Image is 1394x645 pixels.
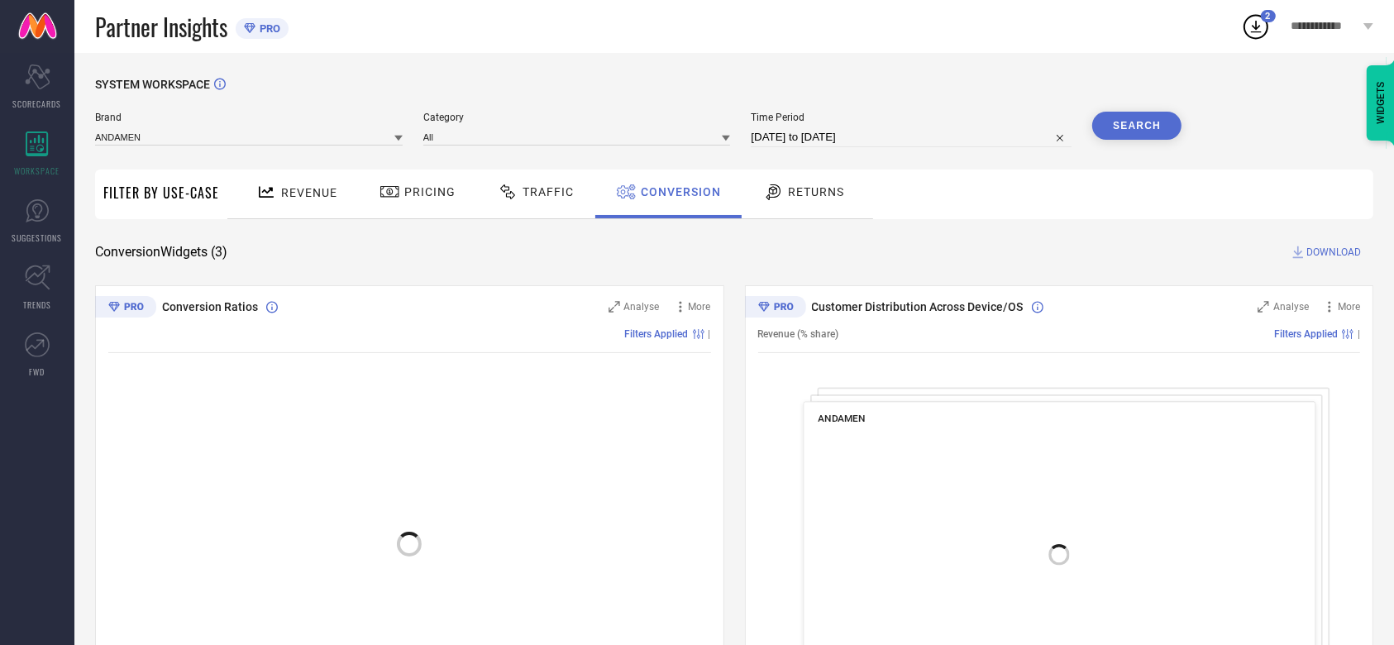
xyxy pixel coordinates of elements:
span: Revenue [281,186,337,199]
span: | [1358,328,1360,340]
span: FWD [30,365,45,378]
span: Conversion Ratios [162,300,258,313]
div: Open download list [1241,12,1271,41]
span: Returns [788,185,844,198]
span: | [709,328,711,340]
span: Time Period [751,112,1072,123]
span: PRO [255,22,280,35]
span: SYSTEM WORKSPACE [95,78,210,91]
input: Select time period [751,127,1072,147]
span: Conversion Widgets ( 3 ) [95,244,227,260]
span: DOWNLOAD [1306,244,1361,260]
span: SUGGESTIONS [12,232,63,244]
span: Filter By Use-Case [103,183,219,203]
span: TRENDS [23,299,51,311]
span: 2 [1266,11,1271,21]
div: Premium [95,296,156,321]
div: Premium [745,296,806,321]
span: Analyse [624,301,660,313]
span: Pricing [404,185,456,198]
span: ANDAMEN [818,413,865,424]
span: Traffic [523,185,574,198]
span: Conversion [641,185,721,198]
span: Customer Distribution Across Device/OS [812,300,1024,313]
span: WORKSPACE [15,165,60,177]
span: Revenue (% share) [758,328,839,340]
span: Filters Applied [625,328,689,340]
span: More [1338,301,1360,313]
span: More [689,301,711,313]
span: Filters Applied [1274,328,1338,340]
span: Category [423,112,731,123]
span: Analyse [1273,301,1309,313]
button: Search [1092,112,1182,140]
span: Partner Insights [95,10,227,44]
span: SCORECARDS [13,98,62,110]
svg: Zoom [1258,301,1269,313]
span: Brand [95,112,403,123]
svg: Zoom [609,301,620,313]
